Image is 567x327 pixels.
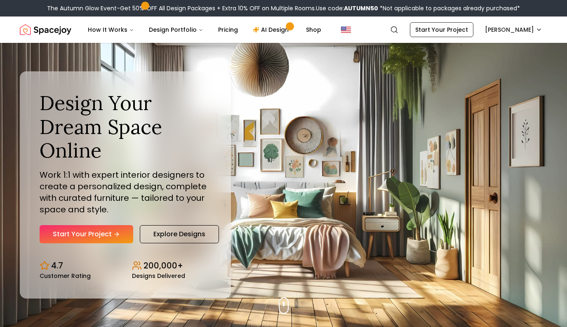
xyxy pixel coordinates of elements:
[20,16,547,43] nav: Global
[316,4,378,12] span: Use code:
[40,225,133,243] a: Start Your Project
[378,4,520,12] span: *Not applicable to packages already purchased*
[20,21,71,38] a: Spacejoy
[40,169,211,215] p: Work 1:1 with expert interior designers to create a personalized design, complete with curated fu...
[81,21,141,38] button: How It Works
[299,21,328,38] a: Shop
[40,91,211,162] h1: Design Your Dream Space Online
[140,225,219,243] a: Explore Designs
[480,22,547,37] button: [PERSON_NAME]
[341,25,351,35] img: United States
[246,21,298,38] a: AI Design
[212,21,245,38] a: Pricing
[132,273,185,279] small: Designs Delivered
[344,4,378,12] b: AUTUMN50
[40,253,211,279] div: Design stats
[410,22,473,37] a: Start Your Project
[81,21,328,38] nav: Main
[51,260,63,271] p: 4.7
[40,273,91,279] small: Customer Rating
[20,21,71,38] img: Spacejoy Logo
[47,4,520,12] div: The Autumn Glow Event-Get 50% OFF All Design Packages + Extra 10% OFF on Multiple Rooms.
[142,21,210,38] button: Design Portfolio
[144,260,183,271] p: 200,000+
